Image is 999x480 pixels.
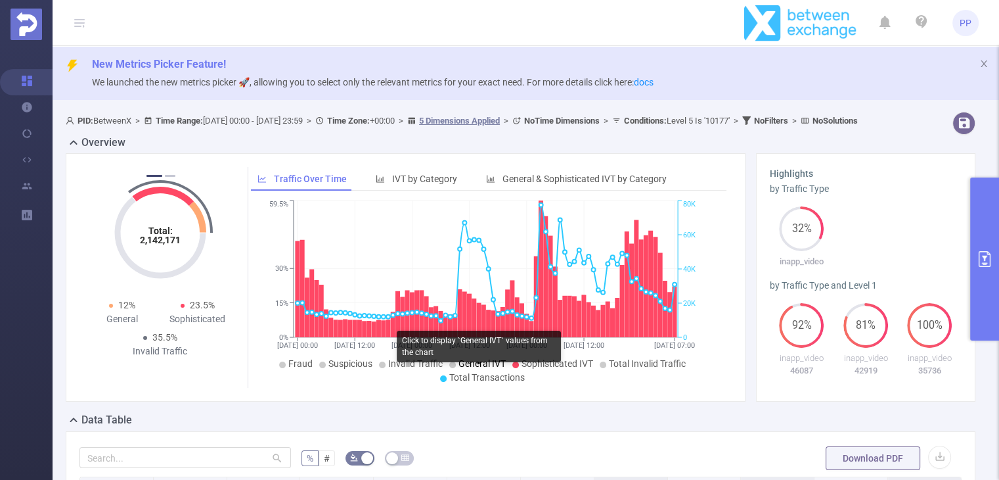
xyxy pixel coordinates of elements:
[160,312,236,326] div: Sophisticated
[11,9,42,40] img: Protected Media
[634,77,654,87] a: docs
[66,116,78,125] i: icon: user
[826,446,920,470] button: Download PDF
[257,174,267,183] i: icon: line-chart
[907,320,952,331] span: 100%
[66,116,858,126] span: BetweenX [DATE] 00:00 - [DATE] 23:59 +00:00
[92,58,226,70] span: New Metrics Picker Feature!
[754,116,788,126] b: No Filters
[131,116,144,126] span: >
[770,255,833,268] p: inapp_video
[524,116,600,126] b: No Time Dimensions
[274,174,347,184] span: Traffic Over Time
[152,332,177,343] span: 35.5%
[624,116,730,126] span: Level 5 Is '10177'
[269,201,288,209] tspan: 59.5%
[388,358,443,369] span: Invalid Traffic
[449,372,525,383] span: Total Transactions
[303,116,315,126] span: >
[898,364,962,377] p: 35736
[564,341,604,350] tspan: [DATE] 12:00
[500,116,512,126] span: >
[770,182,962,196] div: by Traffic Type
[277,341,318,350] tspan: [DATE] 00:00
[392,341,433,350] tspan: [DATE] 00:00
[279,333,288,342] tspan: 0%
[81,135,125,151] h2: Overview
[122,345,198,358] div: Invalid Traffic
[328,358,372,369] span: Suspicious
[81,412,132,428] h2: Data Table
[334,341,375,350] tspan: [DATE] 12:00
[395,116,407,126] span: >
[683,231,696,239] tspan: 60K
[376,174,385,183] i: icon: bar-chart
[327,116,370,126] b: Time Zone:
[92,77,654,87] span: We launched the new metrics picker 🚀, allowing you to select only the relevant metrics for your e...
[85,312,160,326] div: General
[779,320,824,331] span: 92%
[401,454,409,462] i: icon: table
[812,116,858,126] b: No Solutions
[683,265,696,274] tspan: 40K
[683,201,696,209] tspan: 80K
[486,174,495,183] i: icon: bar-chart
[624,116,667,126] b: Conditions :
[770,167,962,181] h3: Highlights
[770,352,833,365] p: inapp_video
[979,57,988,71] button: icon: close
[833,364,897,377] p: 42919
[350,454,358,462] i: icon: bg-colors
[146,175,162,177] button: 1
[118,300,135,310] span: 12%
[898,352,962,365] p: inapp_video
[600,116,612,126] span: >
[960,10,971,36] span: PP
[779,224,824,234] span: 32%
[609,358,686,369] span: Total Invalid Traffic
[770,364,833,377] p: 46087
[683,333,687,342] tspan: 0
[140,235,181,245] tspan: 2,142,171
[66,59,79,72] i: icon: thunderbolt
[730,116,742,126] span: >
[190,300,215,310] span: 23.5%
[324,453,330,464] span: #
[392,174,457,184] span: IVT by Category
[397,331,561,362] div: Click to display `General IVT` values from the chart
[156,116,203,126] b: Time Range:
[979,59,988,68] i: icon: close
[843,320,888,331] span: 81%
[770,279,962,293] div: by Traffic Type and Level 1
[788,116,801,126] span: >
[165,175,175,177] button: 2
[654,341,695,350] tspan: [DATE] 07:00
[148,226,172,236] tspan: Total:
[79,447,291,468] input: Search...
[502,174,667,184] span: General & Sophisticated IVT by Category
[78,116,93,126] b: PID:
[275,299,288,308] tspan: 15%
[419,116,500,126] u: 5 Dimensions Applied
[833,352,897,365] p: inapp_video
[307,453,313,464] span: %
[288,358,313,369] span: Fraud
[275,264,288,273] tspan: 30%
[683,299,696,308] tspan: 20K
